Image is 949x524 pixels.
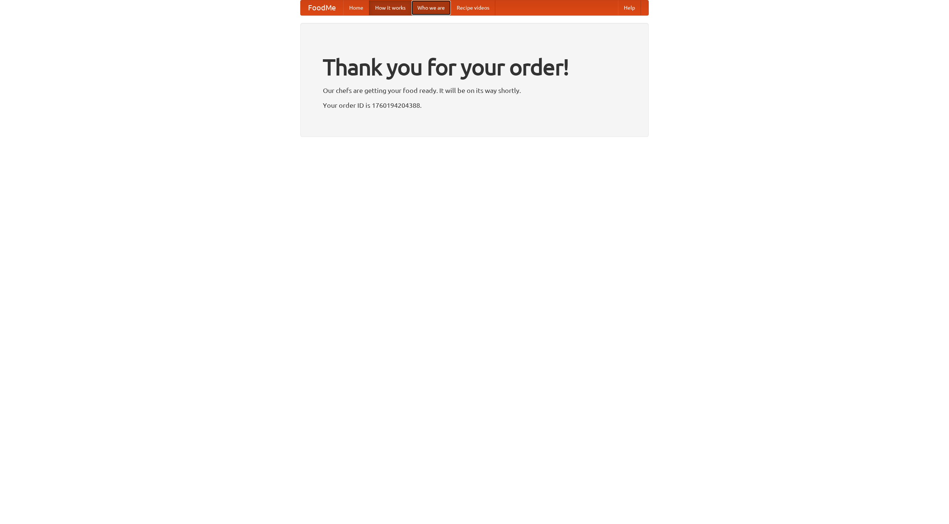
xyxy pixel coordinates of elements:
[301,0,343,15] a: FoodMe
[411,0,451,15] a: Who we are
[343,0,369,15] a: Home
[451,0,495,15] a: Recipe videos
[323,49,626,85] h1: Thank you for your order!
[369,0,411,15] a: How it works
[618,0,641,15] a: Help
[323,85,626,96] p: Our chefs are getting your food ready. It will be on its way shortly.
[323,100,626,111] p: Your order ID is 1760194204388.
